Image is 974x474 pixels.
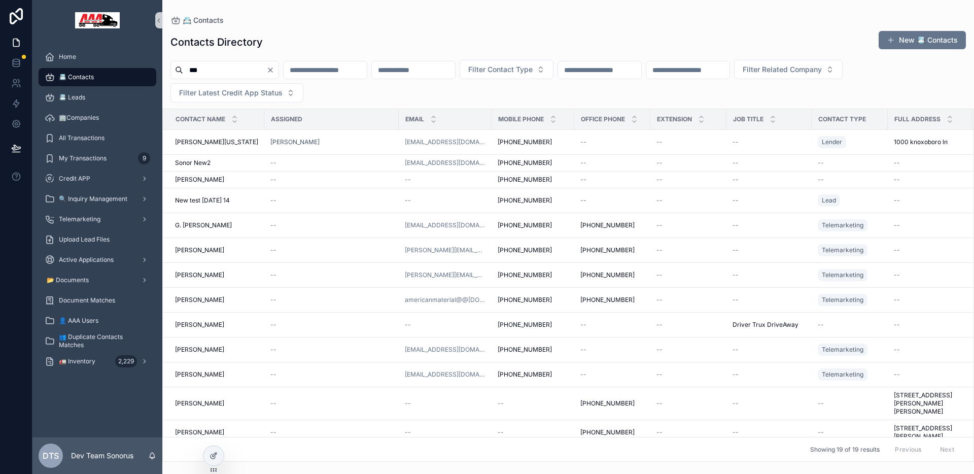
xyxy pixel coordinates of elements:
[822,370,863,379] span: Telemarketing
[270,138,320,146] a: [PERSON_NAME]
[498,370,568,379] a: [PHONE_NUMBER]
[39,312,156,330] a: 👤 AAA Users
[894,246,900,254] span: --
[270,221,276,229] span: --
[818,242,882,258] a: Telemarketing
[818,321,882,329] a: --
[656,296,663,304] span: --
[270,346,276,354] span: --
[818,192,882,209] a: Lead
[39,149,156,167] a: My Transactions9
[733,176,806,184] a: --
[733,196,739,205] span: --
[59,134,105,142] span: All Transactions
[894,296,966,304] a: --
[39,68,156,86] a: 📇 Contacts
[818,428,824,436] span: --
[894,271,900,279] span: --
[498,246,552,254] span: [PHONE_NUMBER]
[176,115,225,123] span: Contact Name
[894,391,966,416] a: [STREET_ADDRESS][PERSON_NAME][PERSON_NAME]
[822,296,863,304] span: Telemarketing
[39,88,156,107] a: 📇 Leads
[498,221,568,229] a: [PHONE_NUMBER]
[405,321,411,329] span: --
[498,176,568,184] a: [PHONE_NUMBER]
[39,210,156,228] a: Telemarketing
[656,196,663,205] span: --
[818,368,867,381] a: Telemarketing
[894,346,900,354] span: --
[39,230,156,249] a: Upload Lead Files
[405,138,485,146] a: [EMAIL_ADDRESS][DOMAIN_NAME]
[894,138,966,146] a: 1000 knoxoboro ln
[580,176,586,184] span: --
[175,271,258,279] a: [PERSON_NAME]
[405,346,485,354] a: [EMAIL_ADDRESS][DOMAIN_NAME]
[405,221,485,229] a: [EMAIL_ADDRESS][DOMAIN_NAME]
[818,219,867,231] a: Telemarketing
[580,296,635,304] span: [PHONE_NUMBER]
[468,64,533,75] span: Filter Contact Type
[498,138,552,146] span: [PHONE_NUMBER]
[270,321,393,329] a: --
[818,399,882,408] a: --
[405,246,485,254] a: [PERSON_NAME][EMAIL_ADDRESS][DOMAIN_NAME]
[580,196,644,205] a: --
[894,196,966,205] a: --
[733,296,739,304] span: --
[894,138,948,146] span: 1000 knoxoboro ln
[656,221,663,229] span: --
[733,346,806,354] a: --
[170,35,263,49] h1: Contacts Directory
[656,138,720,146] a: --
[894,424,966,441] span: [STREET_ADDRESS][PERSON_NAME]
[175,246,258,254] a: [PERSON_NAME]
[405,271,485,279] a: [PERSON_NAME][EMAIL_ADDRESS][DOMAIN_NAME]
[818,342,882,358] a: Telemarketing
[175,221,258,229] a: G. [PERSON_NAME]
[656,321,720,329] a: --
[733,159,739,167] span: --
[580,196,586,205] span: --
[175,296,258,304] a: [PERSON_NAME]
[656,296,720,304] a: --
[39,251,156,269] a: Active Applications
[270,159,393,167] a: --
[266,66,279,74] button: Clear
[59,175,90,183] span: Credit APP
[894,221,966,229] a: --
[405,370,485,379] a: [EMAIL_ADDRESS][DOMAIN_NAME]
[39,332,156,350] a: 👥 Duplicate Contacts Matches
[656,399,663,408] span: --
[580,246,644,254] a: [PHONE_NUMBER]
[580,428,644,436] a: [PHONE_NUMBER]
[818,176,882,184] a: --
[39,352,156,370] a: 🚛 Inventory2,229
[733,138,806,146] a: --
[733,196,806,205] a: --
[894,115,941,123] span: Full Address
[498,176,552,184] span: [PHONE_NUMBER]
[733,271,739,279] span: --
[894,271,966,279] a: --
[656,271,663,279] span: --
[498,346,568,354] a: [PHONE_NUMBER]
[733,296,806,304] a: --
[733,159,806,167] a: --
[498,370,552,379] span: [PHONE_NUMBER]
[818,292,882,308] a: Telemarketing
[580,138,644,146] a: --
[498,271,568,279] a: [PHONE_NUMBER]
[822,246,863,254] span: Telemarketing
[733,346,739,354] span: --
[580,346,644,354] a: --
[498,296,552,304] span: [PHONE_NUMBER]
[818,294,867,306] a: Telemarketing
[580,321,586,329] span: --
[894,196,900,205] span: --
[405,159,485,167] a: [EMAIL_ADDRESS][DOMAIN_NAME]
[498,159,568,167] a: [PHONE_NUMBER]
[47,276,89,284] span: 📂 Documents
[818,134,882,150] a: Lender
